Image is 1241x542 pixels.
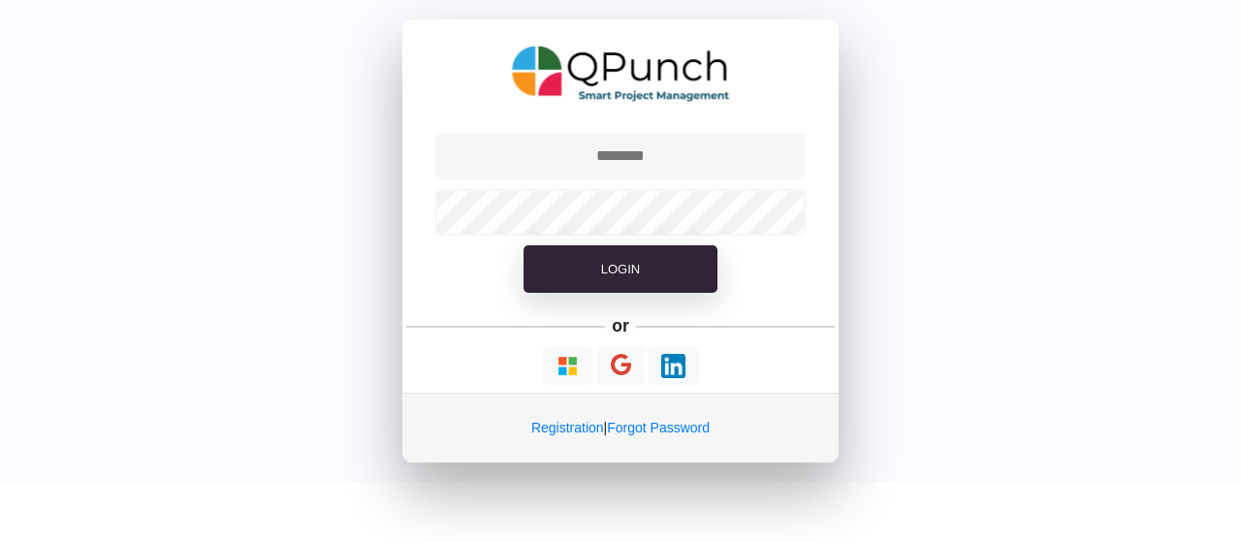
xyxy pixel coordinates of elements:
img: Loading... [556,354,580,378]
button: Continue With Microsoft Azure [542,347,593,385]
button: Continue With LinkedIn [648,347,699,385]
span: Login [601,262,640,276]
img: QPunch [512,39,730,109]
div: | [402,393,839,462]
h5: or [609,312,633,339]
button: Continue With Google [597,346,645,386]
img: Loading... [661,354,685,378]
a: Forgot Password [607,420,710,435]
button: Login [524,245,717,294]
a: Registration [531,420,604,435]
